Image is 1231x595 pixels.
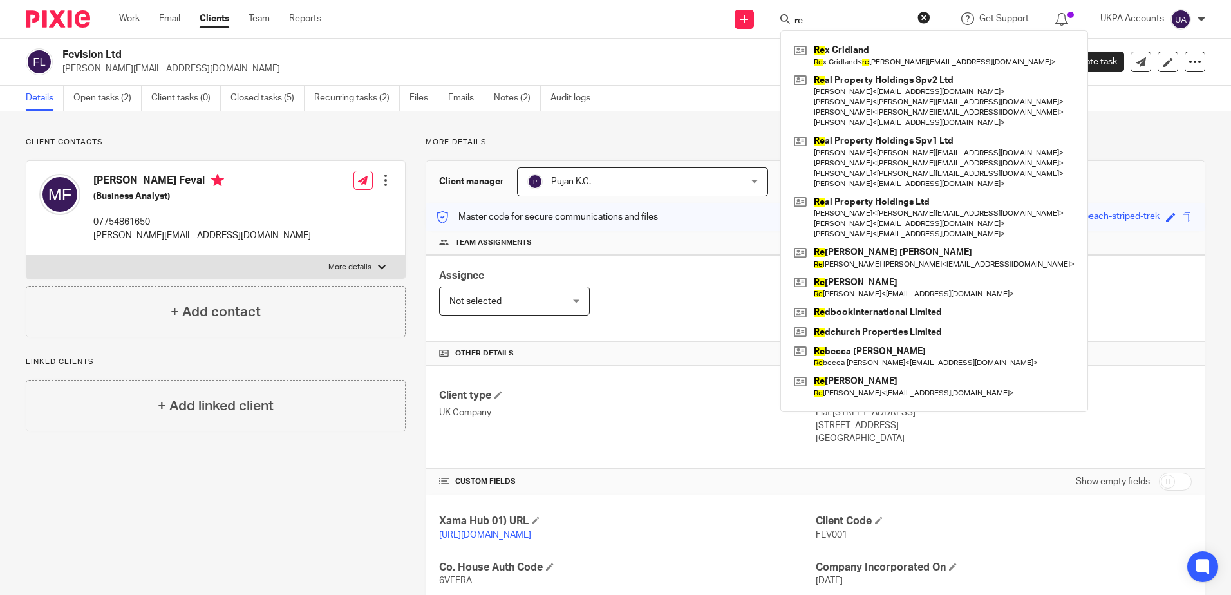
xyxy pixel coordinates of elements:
[494,86,541,111] a: Notes (2)
[816,406,1192,419] p: Flat [STREET_ADDRESS]
[436,211,658,223] p: Master code for secure communications and files
[1100,12,1164,25] p: UKPA Accounts
[39,174,80,215] img: svg%3E
[159,12,180,25] a: Email
[439,576,472,585] span: 6VEFRA
[439,270,484,281] span: Assignee
[26,48,53,75] img: svg%3E
[449,297,502,306] span: Not selected
[917,11,930,24] button: Clear
[816,576,843,585] span: [DATE]
[527,174,543,189] img: svg%3E
[151,86,221,111] a: Client tasks (0)
[439,515,815,528] h4: Xama Hub 01) URL
[816,419,1192,432] p: [STREET_ADDRESS]
[426,137,1205,147] p: More details
[230,86,305,111] a: Closed tasks (5)
[409,86,438,111] a: Files
[26,357,406,367] p: Linked clients
[793,15,909,27] input: Search
[73,86,142,111] a: Open tasks (2)
[1170,9,1191,30] img: svg%3E
[289,12,321,25] a: Reports
[62,62,1030,75] p: [PERSON_NAME][EMAIL_ADDRESS][DOMAIN_NAME]
[816,432,1192,445] p: [GEOGRAPHIC_DATA]
[119,12,140,25] a: Work
[439,389,815,402] h4: Client type
[93,229,311,242] p: [PERSON_NAME][EMAIL_ADDRESS][DOMAIN_NAME]
[439,477,815,487] h4: CUSTOM FIELDS
[26,86,64,111] a: Details
[439,561,815,574] h4: Co. House Auth Code
[1076,475,1150,488] label: Show empty fields
[328,262,371,272] p: More details
[455,348,514,359] span: Other details
[979,14,1029,23] span: Get Support
[314,86,400,111] a: Recurring tasks (2)
[816,561,1192,574] h4: Company Incorporated On
[62,48,836,62] h2: Fevision Ltd
[439,531,531,540] a: [URL][DOMAIN_NAME]
[158,396,274,416] h4: + Add linked client
[551,177,591,186] span: Pujan K.C.
[211,174,224,187] i: Primary
[93,216,311,229] p: 07754861650
[249,12,270,25] a: Team
[93,190,311,203] h5: (Business Analyst)
[200,12,229,25] a: Clients
[816,515,1192,528] h4: Client Code
[171,302,261,322] h4: + Add contact
[26,10,90,28] img: Pixie
[439,406,815,419] p: UK Company
[26,137,406,147] p: Client contacts
[448,86,484,111] a: Emails
[93,174,311,190] h4: [PERSON_NAME] Feval
[439,175,504,188] h3: Client manager
[455,238,532,248] span: Team assignments
[1046,210,1160,225] div: splendid-peach-striped-trek
[816,531,847,540] span: FEV001
[550,86,600,111] a: Audit logs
